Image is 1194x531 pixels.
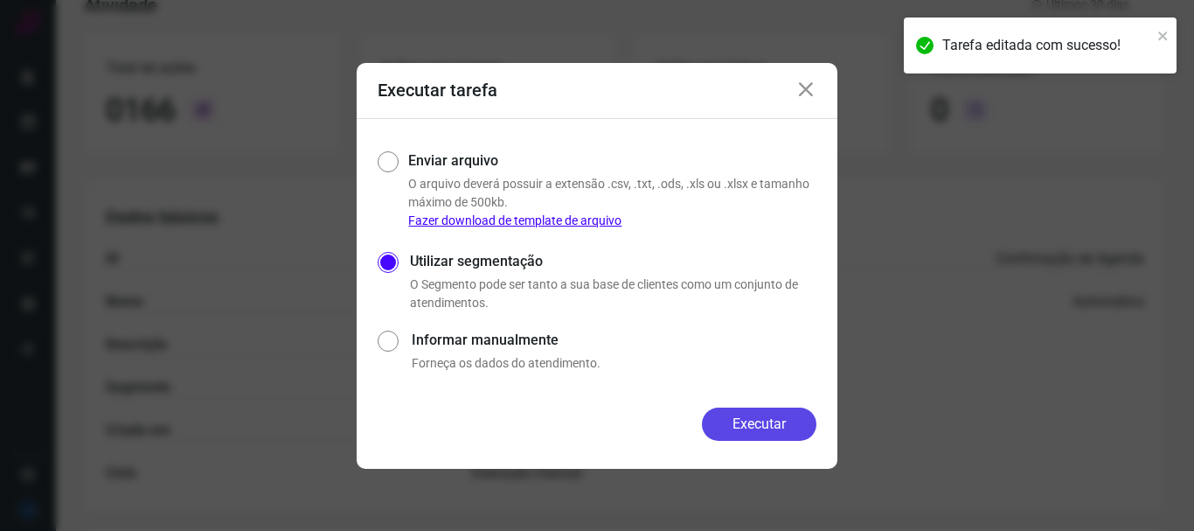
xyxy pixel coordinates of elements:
[702,408,816,441] button: Executar
[408,175,816,230] p: O arquivo deverá possuir a extensão .csv, .txt, .ods, .xls ou .xlsx e tamanho máximo de 500kb.
[410,251,816,272] label: Utilizar segmentação
[1157,24,1170,45] button: close
[408,150,498,171] label: Enviar arquivo
[412,354,816,373] p: Forneça os dados do atendimento.
[412,330,816,351] label: Informar manualmente
[942,35,1152,56] div: Tarefa editada com sucesso!
[378,80,497,101] h3: Executar tarefa
[410,276,816,312] p: O Segmento pode ser tanto a sua base de clientes como um conjunto de atendimentos.
[408,213,621,227] a: Fazer download de template de arquivo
